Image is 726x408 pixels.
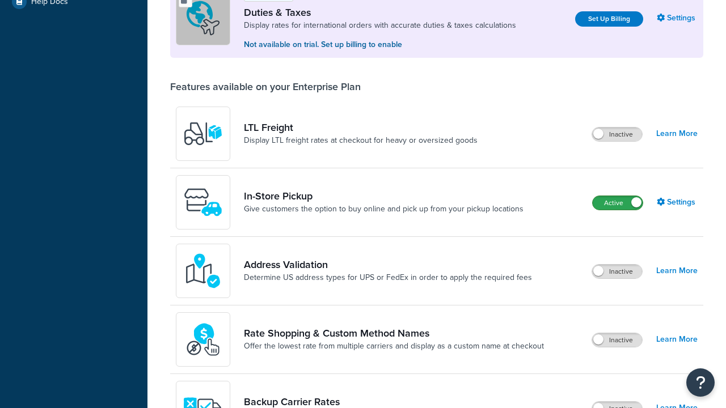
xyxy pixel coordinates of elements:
div: Features available on your Enterprise Plan [170,80,361,93]
a: Address Validation [244,258,532,271]
img: icon-duo-feat-rate-shopping-ecdd8bed.png [183,320,223,359]
button: Open Resource Center [686,368,715,397]
a: In-Store Pickup [244,190,524,202]
a: Learn More [656,331,698,347]
p: Not available on trial. Set up billing to enable [244,39,516,51]
a: Give customers the option to buy online and pick up from your pickup locations [244,203,524,215]
a: Settings [657,194,698,210]
a: Display rates for international orders with accurate duties & taxes calculations [244,20,516,31]
label: Inactive [592,265,642,278]
a: Set Up Billing [575,11,643,27]
a: Rate Shopping & Custom Method Names [244,327,544,339]
a: Backup Carrier Rates [244,396,535,408]
a: Determine US address types for UPS or FedEx in order to apply the required fees [244,272,532,283]
a: Learn More [656,263,698,279]
label: Inactive [592,127,642,141]
img: wfgcfpwTIucLEAAAAASUVORK5CYII= [183,182,223,222]
a: Learn More [656,126,698,142]
a: Display LTL freight rates at checkout for heavy or oversized goods [244,135,478,146]
label: Active [593,196,643,210]
label: Inactive [592,333,642,347]
a: Duties & Taxes [244,6,516,19]
img: y79ZsPf0fXUFUhFXDzUgf+ktZg5F2+ohG75+v3d2s1D9TjoU8PiyCIluIjV41seZevKCRuEjTPPOKHJsQcmKCXGdfprl3L4q7... [183,114,223,154]
a: Settings [657,10,698,26]
a: LTL Freight [244,121,478,134]
a: Offer the lowest rate from multiple carriers and display as a custom name at checkout [244,341,544,352]
img: kIG8fy0lQAAAABJRU5ErkJggg== [183,251,223,291]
